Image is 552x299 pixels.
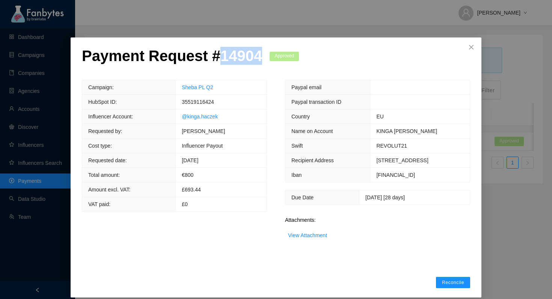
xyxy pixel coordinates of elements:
[436,277,470,288] button: Reconcile
[442,280,464,286] span: Reconcile
[376,128,437,134] span: KINGA [PERSON_NAME]
[291,99,341,105] span: Paypal transaction ID
[182,99,214,105] span: 35519116424
[270,52,299,61] span: Approved
[376,157,428,163] span: [STREET_ADDRESS]
[182,201,188,207] span: £0
[376,172,415,178] span: [FINANCIAL_ID]
[88,84,114,90] span: Campaign:
[365,194,405,200] span: [DATE] [28 days]
[182,143,223,149] span: Influencer Payout
[88,114,133,120] span: Influencer Account:
[288,232,327,238] a: View Attachment
[88,172,120,178] span: Total amount:
[291,84,321,90] span: Paypal email
[88,157,127,163] span: Requested date:
[291,114,310,120] span: Country
[182,157,198,163] span: [DATE]
[182,114,218,120] a: @kinga.haczek
[468,44,474,50] span: close
[461,37,481,58] button: Close
[182,187,201,193] span: £693.44
[376,143,407,149] span: REVOLUT21
[182,128,225,134] span: [PERSON_NAME]
[291,128,333,134] span: Name on Account
[88,99,117,105] span: HubSpot ID:
[291,143,303,149] span: Swift
[291,157,334,163] span: Recipient Address
[88,201,110,207] span: VAT paid:
[88,187,130,193] span: Amount excl. VAT:
[291,194,314,200] span: Due Date
[291,172,302,178] span: Iban
[182,172,193,178] span: € 800
[88,143,112,149] span: Cost type:
[376,114,383,120] span: EU
[82,47,262,65] p: Payment Request # 14904
[88,128,122,134] span: Requested by:
[182,84,213,90] a: Sheba PL Q2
